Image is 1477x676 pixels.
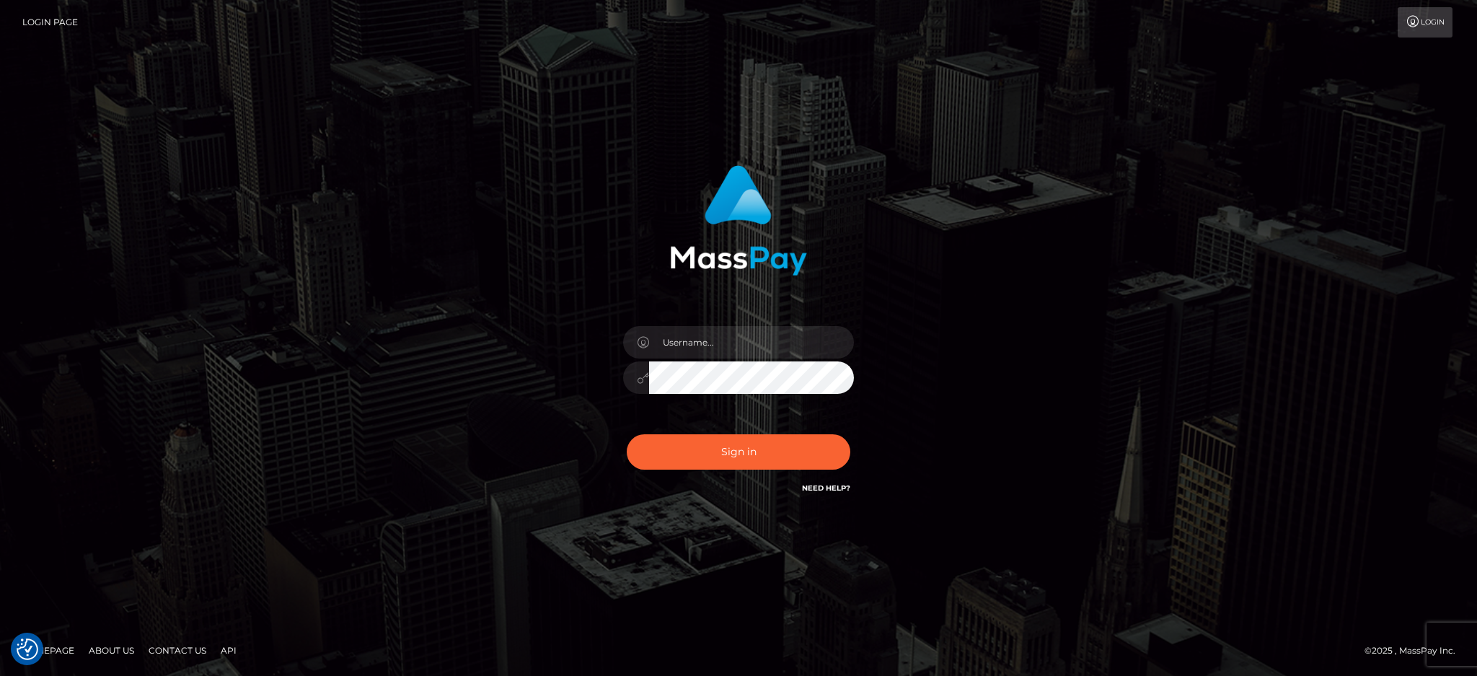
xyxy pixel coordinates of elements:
[83,639,140,662] a: About Us
[16,639,80,662] a: Homepage
[802,483,850,493] a: Need Help?
[670,165,807,276] img: MassPay Login
[17,638,38,660] button: Consent Preferences
[143,639,212,662] a: Contact Us
[1364,643,1466,659] div: © 2025 , MassPay Inc.
[627,434,850,470] button: Sign in
[215,639,242,662] a: API
[1398,7,1452,38] a: Login
[22,7,78,38] a: Login Page
[649,326,854,359] input: Username...
[17,638,38,660] img: Revisit consent button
